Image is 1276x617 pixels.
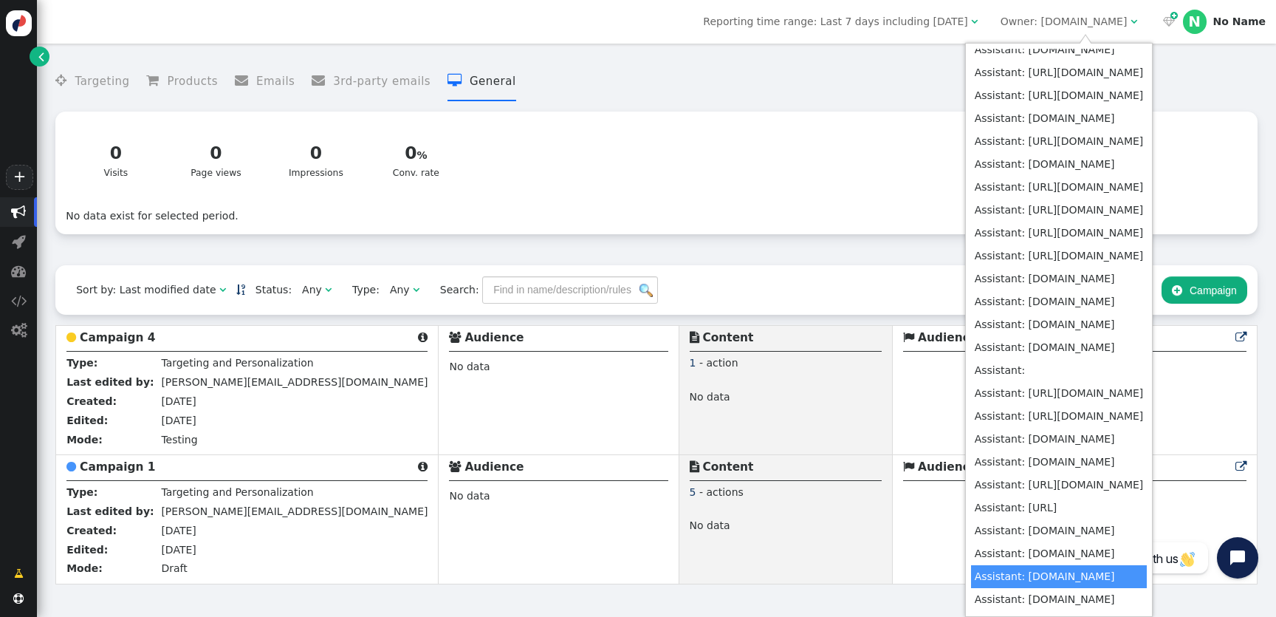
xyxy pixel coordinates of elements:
[236,284,245,296] a: 
[80,460,155,474] b: Campaign 1
[342,282,380,298] span: Type:
[13,593,24,604] span: 
[1183,10,1207,33] div: N
[699,486,744,498] span: - actions
[1131,16,1137,27] span: 
[55,62,129,101] li: Targeting
[482,276,658,303] input: Find in name/description/rules
[146,62,218,101] li: Products
[1159,14,1177,30] a:  
[66,376,154,388] b: Last edited by:
[971,474,1148,497] td: Assistant: [URL][DOMAIN_NAME]
[66,525,117,536] b: Created:
[80,140,153,180] div: Visits
[179,140,253,180] div: Page views
[971,588,1148,611] td: Assistant: [DOMAIN_NAME]
[449,332,461,343] span: 
[447,74,470,87] span: 
[1001,14,1128,30] div: Owner: [DOMAIN_NAME]
[971,336,1148,359] td: Assistant: [DOMAIN_NAME]
[1172,284,1182,296] span: 
[971,313,1148,336] td: Assistant: [DOMAIN_NAME]
[14,566,24,582] span: 
[11,323,27,338] span: 
[971,16,978,27] span: 
[55,74,75,87] span: 
[971,176,1148,199] td: Assistant: [URL][DOMAIN_NAME]
[6,10,32,36] img: logo-icon.svg
[971,497,1148,519] td: Assistant: [URL]
[161,525,196,536] span: [DATE]
[702,460,753,474] b: Content
[235,62,295,101] li: Emails
[903,332,914,343] span: 
[971,84,1148,107] td: Assistant: [URL][DOMAIN_NAME]
[245,282,292,298] span: Status:
[918,460,1017,474] b: Audience Goals
[703,16,967,27] span: Reporting time range: Last 7 days including [DATE]
[918,331,1017,344] b: Audience Goals
[447,62,516,101] li: General
[179,140,253,166] div: 0
[146,74,167,87] span: 
[236,284,245,295] span: Sorted in descending order
[971,153,1148,176] td: Assistant: [DOMAIN_NAME]
[66,461,76,472] span: 
[12,234,26,249] span: 
[325,284,332,295] span: 
[161,395,196,407] span: [DATE]
[971,405,1148,428] td: Assistant: [URL][DOMAIN_NAME]
[449,490,490,502] span: No data
[76,282,216,298] div: Sort by: Last modified date
[70,132,161,189] a: 0Visits
[66,332,76,343] span: 
[4,560,34,587] a: 
[6,165,32,190] a: +
[690,519,730,535] span: No data
[639,284,653,297] img: icon_search.png
[971,61,1148,84] td: Assistant: [URL][DOMAIN_NAME]
[371,132,462,189] a: 0Conv. rate
[161,505,428,517] span: [PERSON_NAME][EMAIL_ADDRESS][DOMAIN_NAME]
[161,376,428,388] span: [PERSON_NAME][EMAIL_ADDRESS][DOMAIN_NAME]
[1162,276,1247,303] button: Campaign
[66,505,154,517] b: Last edited by:
[1163,16,1175,27] span: 
[699,357,738,369] span: - action
[690,332,699,343] span: 
[971,199,1148,222] td: Assistant: [URL][DOMAIN_NAME]
[971,542,1148,565] td: Assistant: [DOMAIN_NAME]
[971,451,1148,474] td: Assistant: [DOMAIN_NAME]
[418,332,428,343] span: 
[690,461,699,472] span: 
[1235,331,1246,344] a: 
[449,461,461,472] span: 
[312,74,333,87] span: 
[449,361,490,372] span: No data
[80,331,155,344] b: Campaign 4
[80,140,153,166] div: 0
[11,264,26,279] span: 
[1170,10,1178,22] span: 
[280,140,353,180] div: Impressions
[66,486,97,498] b: Type:
[219,284,226,295] span: 
[971,382,1148,405] td: Assistant: [URL][DOMAIN_NAME]
[971,222,1148,245] td: Assistant: [URL][DOMAIN_NAME]
[690,391,730,406] span: No data
[30,47,49,67] a: 
[971,38,1148,61] td: Assistant: [DOMAIN_NAME]
[161,486,313,498] span: Targeting and Personalization
[418,461,428,472] span: 
[971,428,1148,451] td: Assistant: [DOMAIN_NAME]
[430,284,479,296] span: Search:
[971,130,1148,153] td: Assistant: [URL][DOMAIN_NAME]
[1235,461,1246,472] span: 
[11,205,26,219] span: 
[971,519,1148,542] td: Assistant: [DOMAIN_NAME]
[66,208,1247,224] div: No data exist for selected period.
[971,107,1148,130] td: Assistant: [DOMAIN_NAME]
[971,359,1148,382] td: Assistant:
[1213,16,1266,28] div: No Name
[380,140,453,180] div: Conv. rate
